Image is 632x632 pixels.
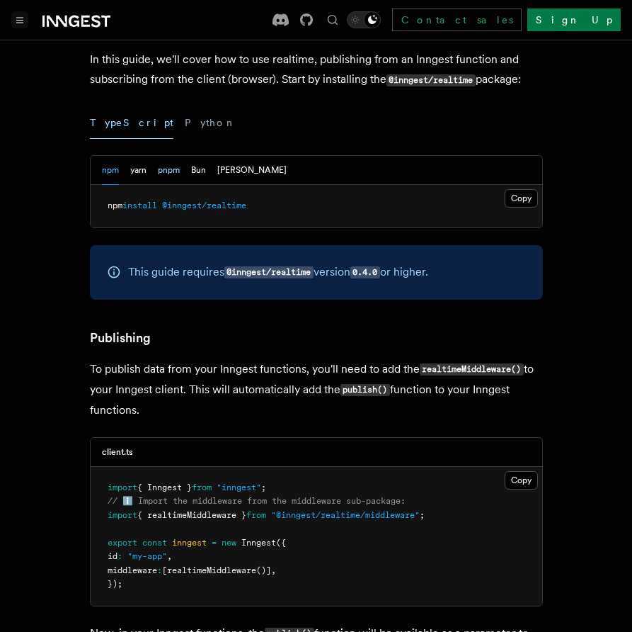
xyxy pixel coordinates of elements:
[157,565,162,575] span: :
[256,565,271,575] span: ()]
[185,107,236,139] button: Python
[350,266,380,278] code: 0.4.0
[392,9,522,31] a: Contact sales
[102,446,133,458] h3: client.ts
[108,483,137,492] span: import
[347,11,381,28] button: Toggle dark mode
[102,156,119,185] button: npm
[162,565,167,575] span: [
[167,551,172,561] span: ,
[137,483,192,492] span: { Inngest }
[246,510,266,520] span: from
[11,11,28,28] button: Toggle navigation
[108,496,406,506] span: // ℹ️ Import the middleware from the middleware sub-package:
[108,579,122,589] span: });
[505,189,538,208] button: Copy
[271,565,276,575] span: ,
[162,201,246,210] span: @inngest/realtime
[90,107,173,139] button: TypeScript
[90,328,151,348] a: Publishing
[90,359,543,420] p: To publish data from your Inngest functions, you'll need to add the to your Inngest client. This ...
[271,510,420,520] span: "@inngest/realtime/middleware"
[324,11,341,28] button: Find something...
[340,384,390,396] code: publish()
[130,156,146,185] button: yarn
[128,262,428,283] p: This guide requires version or higher.
[241,538,276,548] span: Inngest
[142,538,167,548] span: const
[127,551,167,561] span: "my-app"
[192,483,212,492] span: from
[108,510,137,520] span: import
[505,471,538,490] button: Copy
[224,266,314,278] code: @inngest/realtime
[108,201,122,210] span: npm
[167,565,256,575] span: realtimeMiddleware
[261,483,266,492] span: ;
[527,9,621,31] a: Sign Up
[117,551,122,561] span: :
[386,74,476,86] code: @inngest/realtime
[108,538,137,548] span: export
[108,551,117,561] span: id
[137,510,246,520] span: { realtimeMiddleware }
[217,156,287,185] button: [PERSON_NAME]
[158,156,180,185] button: pnpm
[420,363,524,376] code: realtimeMiddleware()
[122,201,157,210] span: install
[222,538,236,548] span: new
[217,483,261,492] span: "inngest"
[172,538,207,548] span: inngest
[108,565,157,575] span: middleware
[212,538,217,548] span: =
[276,538,286,548] span: ({
[420,510,425,520] span: ;
[90,50,543,90] p: In this guide, we'll cover how to use realtime, publishing from an Inngest function and subscribi...
[191,156,206,185] button: Bun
